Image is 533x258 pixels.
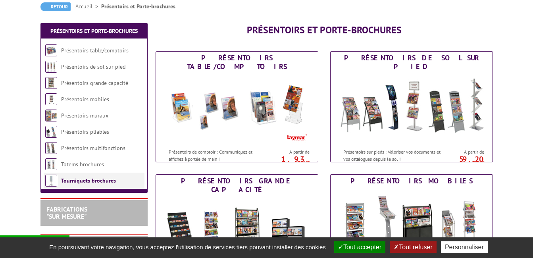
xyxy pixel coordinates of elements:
[333,54,491,71] div: Présentoirs de sol sur pied
[45,126,57,138] img: Présentoirs pliables
[61,96,109,103] a: Présentoirs mobiles
[45,142,57,154] img: Présentoirs multifonctions
[61,128,109,135] a: Présentoirs pliables
[61,79,128,87] a: Présentoirs grande capacité
[164,73,310,144] img: Présentoirs table/comptoirs
[45,77,57,89] img: Présentoirs grande capacité
[265,157,310,166] p: 1.93 €
[343,148,442,162] p: Présentoirs sur pieds : Valoriser vos documents et vos catalogues depuis le sol !
[478,159,484,166] sup: HT
[45,44,57,56] img: Présentoirs table/comptoirs
[333,177,491,185] div: Présentoirs mobiles
[61,161,104,168] a: Totems brochures
[61,177,116,184] a: Tourniquets brochures
[440,157,484,166] p: 59.20 €
[304,159,310,166] sup: HT
[61,112,108,119] a: Présentoirs muraux
[390,241,436,253] button: Tout refuser
[61,47,129,54] a: Présentoirs table/comptoirs
[75,3,101,10] a: Accueil
[158,177,316,194] div: Présentoirs grande capacité
[50,27,138,35] a: Présentoirs et Porte-brochures
[40,2,71,11] a: Retour
[101,2,175,10] li: Présentoirs et Porte-brochures
[334,241,385,253] button: Tout accepter
[45,93,57,105] img: Présentoirs mobiles
[338,73,485,144] img: Présentoirs de sol sur pied
[61,63,125,70] a: Présentoirs de sol sur pied
[444,149,484,155] span: A partir de
[269,149,310,155] span: A partir de
[330,51,493,162] a: Présentoirs de sol sur pied Présentoirs de sol sur pied Présentoirs sur pieds : Valoriser vos doc...
[158,54,316,71] div: Présentoirs table/comptoirs
[156,25,493,35] h1: Présentoirs et Porte-brochures
[156,51,318,162] a: Présentoirs table/comptoirs Présentoirs table/comptoirs Présentoirs de comptoir : Communiquez et ...
[45,175,57,187] img: Tourniquets brochures
[45,61,57,73] img: Présentoirs de sol sur pied
[61,144,125,152] a: Présentoirs multifonctions
[45,110,57,121] img: Présentoirs muraux
[45,158,57,170] img: Totems brochures
[169,148,267,162] p: Présentoirs de comptoir : Communiquez et affichez à portée de main !
[441,241,488,253] button: Personnaliser (fenêtre modale)
[45,244,330,250] span: En poursuivant votre navigation, vous acceptez l'utilisation de services tiers pouvant installer ...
